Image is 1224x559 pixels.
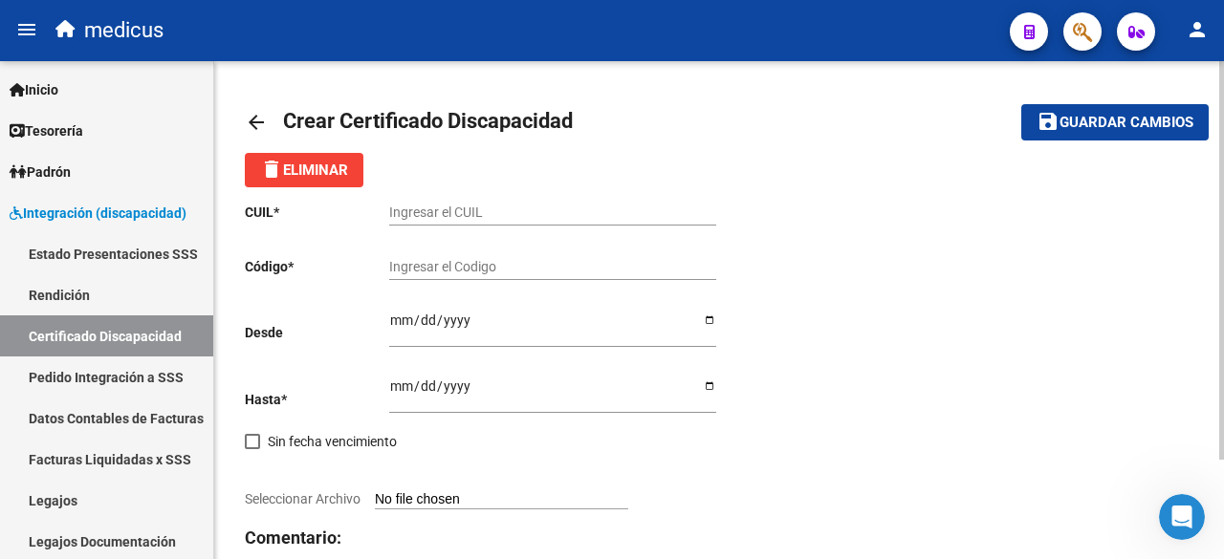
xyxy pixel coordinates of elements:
[10,203,186,224] span: Integración (discapacidad)
[245,153,363,187] button: Eliminar
[1021,104,1209,140] button: Guardar cambios
[1060,115,1193,132] span: Guardar cambios
[1186,18,1209,41] mat-icon: person
[10,161,71,183] span: Padrón
[245,527,341,548] strong: Comentario:
[84,10,164,52] span: medicus
[245,389,389,410] p: Hasta
[245,202,389,223] p: CUIL
[245,256,389,277] p: Código
[1037,110,1060,133] mat-icon: save
[268,430,397,453] span: Sin fecha vencimiento
[1159,494,1205,540] iframe: Intercom live chat
[10,120,83,141] span: Tesorería
[260,161,348,179] span: Eliminar
[283,109,573,133] span: Crear Certificado Discapacidad
[260,158,283,181] mat-icon: delete
[15,18,38,41] mat-icon: menu
[245,111,268,134] mat-icon: arrow_back
[10,79,58,100] span: Inicio
[245,322,389,343] p: Desde
[245,491,361,506] span: Seleccionar Archivo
